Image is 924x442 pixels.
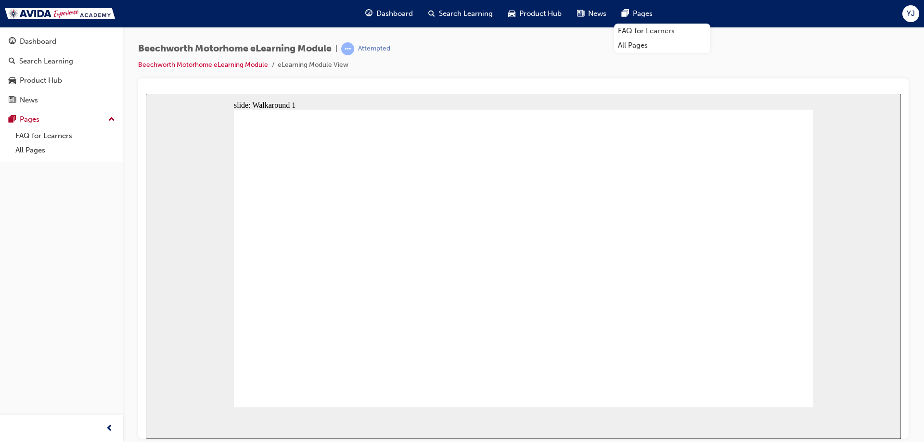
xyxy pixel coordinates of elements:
[9,115,16,124] span: pages-icon
[106,423,113,435] span: prev-icon
[421,4,500,24] a: search-iconSearch Learning
[428,8,435,20] span: search-icon
[5,8,115,19] img: Trak
[4,111,119,128] button: Pages
[20,75,62,86] div: Product Hub
[9,38,16,46] span: guage-icon
[902,5,919,22] button: YJ
[4,31,119,111] button: DashboardSearch LearningProduct HubNews
[439,8,493,19] span: Search Learning
[633,8,653,19] span: Pages
[4,91,119,109] a: News
[577,8,584,20] span: news-icon
[376,8,413,19] span: Dashboard
[108,114,115,126] span: up-icon
[569,4,614,24] a: news-iconNews
[500,4,569,24] a: car-iconProduct Hub
[614,38,710,53] a: All Pages
[19,56,73,67] div: Search Learning
[9,76,16,85] span: car-icon
[4,33,119,51] a: Dashboard
[4,72,119,89] a: Product Hub
[335,43,337,54] span: |
[4,52,119,70] a: Search Learning
[519,8,562,19] span: Product Hub
[20,114,39,125] div: Pages
[20,36,56,47] div: Dashboard
[358,4,421,24] a: guage-iconDashboard
[614,24,710,38] a: FAQ for Learners
[907,8,915,19] span: YJ
[12,128,119,143] a: FAQ for Learners
[12,143,119,158] a: All Pages
[622,8,629,20] span: pages-icon
[138,61,268,69] a: Beechworth Motorhome eLearning Module
[138,43,332,54] span: Beechworth Motorhome eLearning Module
[365,8,372,20] span: guage-icon
[614,4,660,24] a: pages-iconPages
[278,60,348,71] li: eLearning Module View
[9,96,16,105] span: news-icon
[508,8,515,20] span: car-icon
[341,42,354,55] span: learningRecordVerb_ATTEMPT-icon
[358,44,390,53] div: Attempted
[20,95,38,106] div: News
[588,8,606,19] span: News
[9,57,15,66] span: search-icon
